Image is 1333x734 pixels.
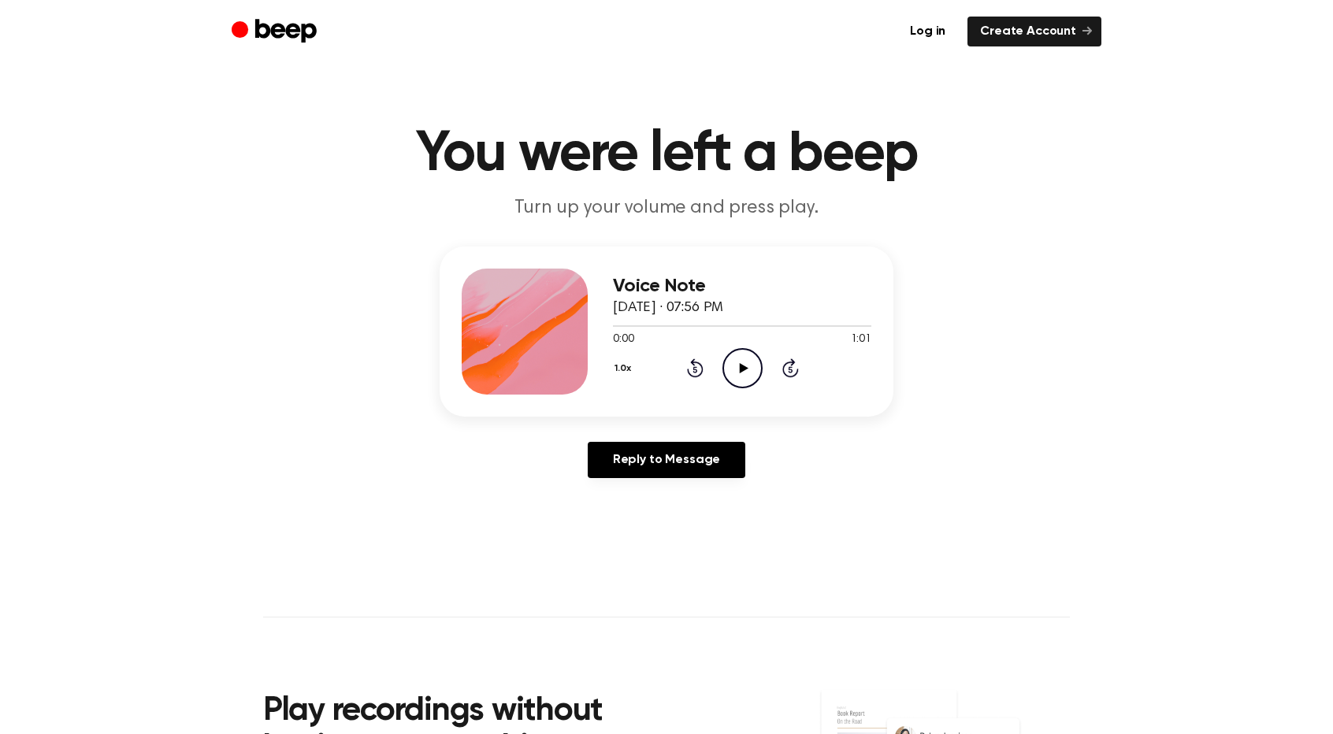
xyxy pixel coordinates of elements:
span: 0:00 [613,332,633,348]
span: 1:01 [851,332,871,348]
a: Beep [232,17,321,47]
span: [DATE] · 07:56 PM [613,301,723,315]
button: 1.0x [613,355,637,382]
h3: Voice Note [613,276,871,297]
a: Create Account [967,17,1101,46]
a: Reply to Message [588,442,745,478]
a: Log in [897,17,958,46]
h1: You were left a beep [263,126,1070,183]
p: Turn up your volume and press play. [364,195,969,221]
